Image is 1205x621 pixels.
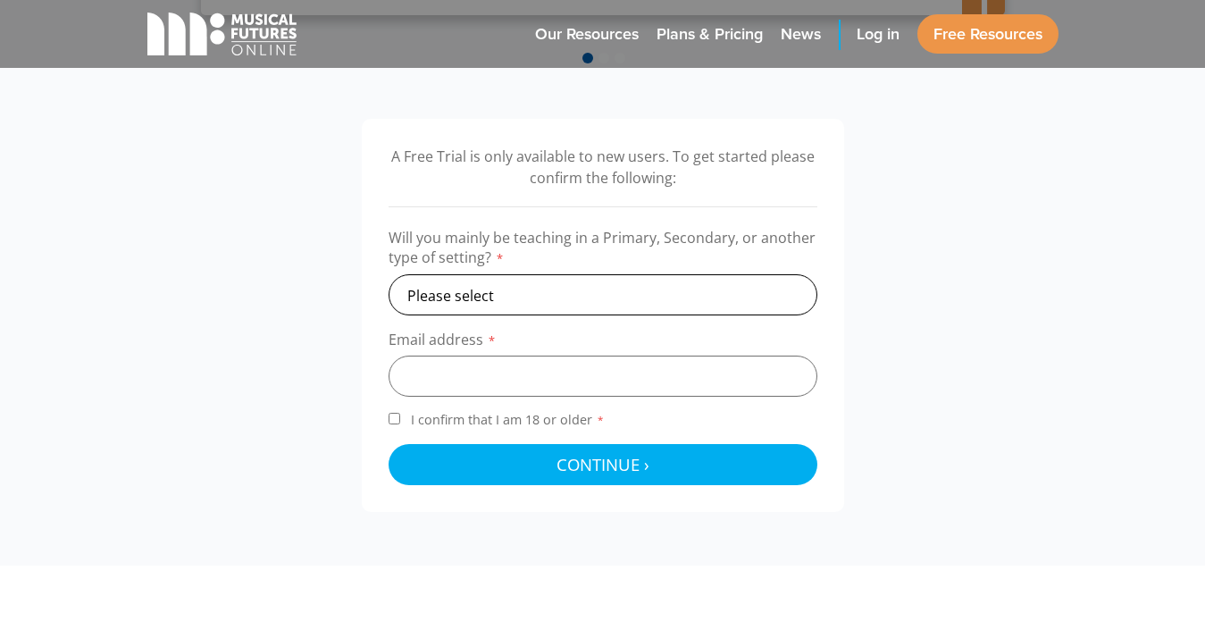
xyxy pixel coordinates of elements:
[917,14,1059,54] a: Free Resources
[407,411,608,428] span: I confirm that I am 18 or older
[556,453,649,475] span: Continue ›
[535,22,639,46] span: Our Resources
[389,413,400,424] input: I confirm that I am 18 or older*
[857,22,900,46] span: Log in
[657,22,763,46] span: Plans & Pricing
[781,22,821,46] span: News
[389,228,817,274] label: Will you mainly be teaching in a Primary, Secondary, or another type of setting?
[389,330,817,356] label: Email address
[389,444,817,485] button: Continue ›
[389,146,817,189] p: A Free Trial is only available to new users. To get started please confirm the following:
